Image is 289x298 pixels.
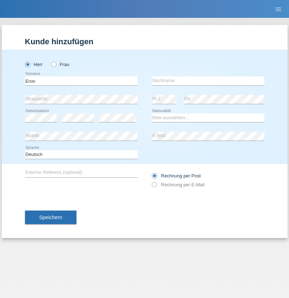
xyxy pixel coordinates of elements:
[25,37,264,46] h1: Kunde hinzufügen
[275,6,282,13] i: menu
[152,173,156,182] input: Rechnung per Post
[39,214,62,220] span: Speichern
[25,62,30,66] input: Herr
[152,182,156,191] input: Rechnung per E-Mail
[152,182,205,187] label: Rechnung per E-Mail
[51,62,56,66] input: Frau
[51,62,69,67] label: Frau
[25,211,76,224] button: Speichern
[271,7,285,11] a: menu
[152,173,201,178] label: Rechnung per Post
[25,62,43,67] label: Herr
